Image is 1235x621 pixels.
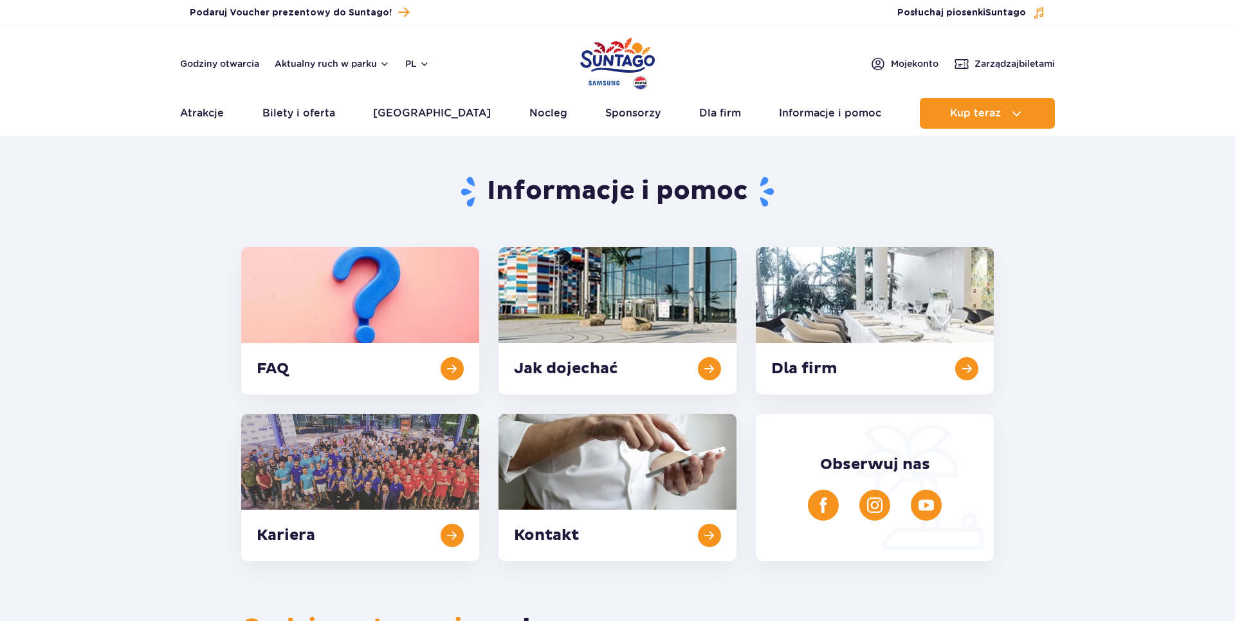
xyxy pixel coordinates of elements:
[180,57,259,70] a: Godziny otwarcia
[529,98,567,129] a: Nocleg
[699,98,741,129] a: Dla firm
[820,455,930,474] span: Obserwuj nas
[605,98,661,129] a: Sponsorzy
[405,57,430,70] button: pl
[954,56,1055,71] a: Zarządzajbiletami
[867,497,883,513] img: Instagram
[897,6,1026,19] span: Posłuchaj piosenki
[190,4,409,21] a: Podaruj Voucher prezentowy do Suntago!
[950,107,1001,119] span: Kup teraz
[275,59,390,69] button: Aktualny ruch w parku
[974,57,1055,70] span: Zarządzaj biletami
[262,98,335,129] a: Bilety i oferta
[897,6,1045,19] button: Posłuchaj piosenkiSuntago
[870,56,938,71] a: Mojekonto
[779,98,881,129] a: Informacje i pomoc
[891,57,938,70] span: Moje konto
[241,175,994,209] h1: Informacje i pomoc
[816,497,831,513] img: Facebook
[580,32,655,91] a: Park of Poland
[190,6,392,19] span: Podaruj Voucher prezentowy do Suntago!
[373,98,491,129] a: [GEOGRAPHIC_DATA]
[180,98,224,129] a: Atrakcje
[985,8,1026,17] span: Suntago
[920,98,1055,129] button: Kup teraz
[919,497,934,513] img: YouTube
